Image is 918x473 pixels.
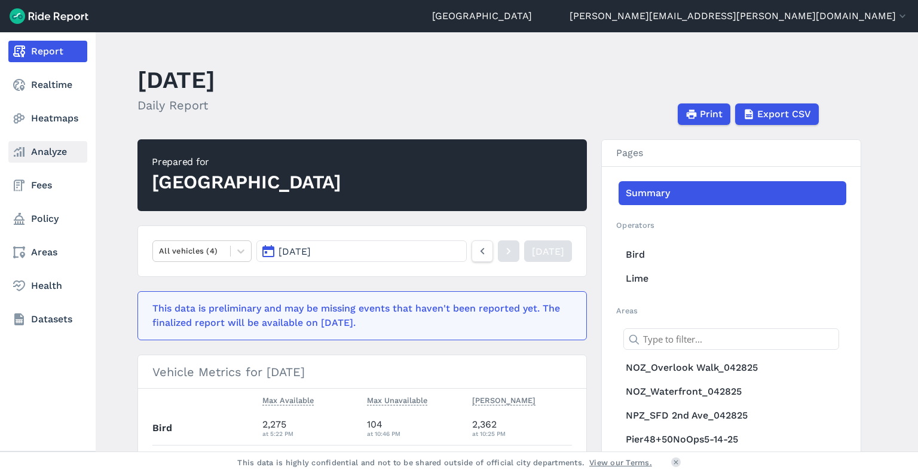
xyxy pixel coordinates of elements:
div: 464 [367,451,463,472]
img: Ride Report [10,8,88,24]
div: 12,846 [472,451,573,472]
span: Export CSV [757,107,811,121]
a: [GEOGRAPHIC_DATA] [432,9,532,23]
a: Bird [619,243,846,267]
a: Pier48+50NoOps5-14-25 [619,428,846,451]
div: 2,275 [262,417,358,439]
div: 12,709 [262,451,358,472]
h3: Vehicle Metrics for [DATE] [138,355,586,389]
div: at 5:22 PM [262,428,358,439]
div: This data is preliminary and may be missing events that haven't been reported yet. The finalized ... [152,301,565,330]
button: Max Available [262,393,314,408]
div: 104 [367,417,463,439]
div: 2,362 [472,417,573,439]
h3: Pages [602,140,861,167]
span: Max Unavailable [367,393,427,405]
h1: [DATE] [137,63,215,96]
span: [DATE] [279,246,311,257]
a: [DATE] [524,240,572,262]
h2: Operators [616,219,846,231]
a: Policy [8,208,87,230]
a: Realtime [8,74,87,96]
button: [DATE] [256,240,467,262]
a: Health [8,275,87,297]
div: at 10:25 PM [472,428,573,439]
div: at 10:46 PM [367,428,463,439]
input: Type to filter... [623,328,839,350]
h2: Areas [616,305,846,316]
a: Lime [619,267,846,291]
button: Export CSV [735,103,819,125]
th: Bird [152,412,258,445]
div: Prepared for [152,155,341,169]
h2: Daily Report [137,96,215,114]
a: Heatmaps [8,108,87,129]
a: NPZ_SFD 2nd Ave_042825 [619,404,846,428]
a: Analyze [8,141,87,163]
button: Max Unavailable [367,393,427,408]
button: Print [678,103,730,125]
a: NOZ_Waterfront_042825 [619,380,846,404]
a: NOZ_Overlook Walk_042825 [619,356,846,380]
span: [PERSON_NAME] [472,393,535,405]
a: Datasets [8,309,87,330]
a: Areas [8,242,87,263]
span: Print [700,107,723,121]
button: [PERSON_NAME] [472,393,535,408]
a: Summary [619,181,846,205]
div: [GEOGRAPHIC_DATA] [152,169,341,196]
span: Max Available [262,393,314,405]
a: Fees [8,175,87,196]
button: [PERSON_NAME][EMAIL_ADDRESS][PERSON_NAME][DOMAIN_NAME] [570,9,908,23]
a: View our Terms. [589,457,652,468]
a: Report [8,41,87,62]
